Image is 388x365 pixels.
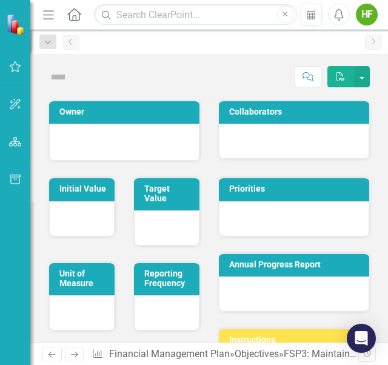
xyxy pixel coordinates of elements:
[109,348,230,360] a: Financial Management Plan
[229,335,363,344] h3: Instructions
[235,348,279,360] a: Objectives
[59,107,193,116] h3: Owner
[356,4,378,25] button: HF
[229,184,363,193] h3: Priorities
[59,184,109,193] h3: Initial Value
[144,269,193,288] h3: Reporting Frequency
[229,260,363,269] h3: Annual Progress Report
[94,4,296,25] input: Search ClearPoint...
[92,347,358,361] div: » »
[48,67,68,87] img: Not Defined
[59,269,109,288] h3: Unit of Measure
[347,324,376,353] div: Open Intercom Messenger
[6,13,27,35] img: ClearPoint Strategy
[144,184,193,203] h3: Target Value
[229,107,363,116] h3: Collaborators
